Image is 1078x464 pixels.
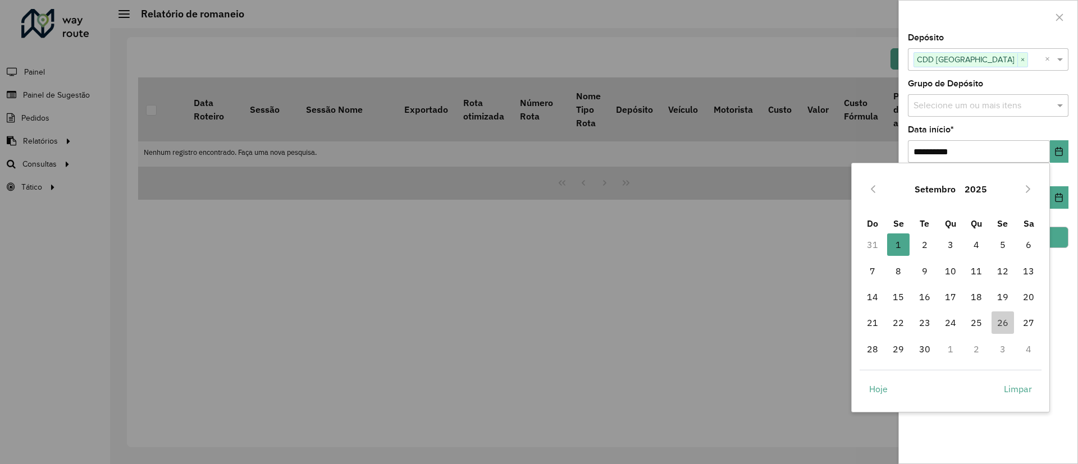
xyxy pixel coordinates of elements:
label: Depósito [908,31,944,44]
button: Choose Month [910,176,960,203]
td: 7 [860,258,885,284]
td: 4 [1016,336,1042,362]
td: 22 [885,310,911,336]
span: 19 [992,286,1014,308]
td: 24 [938,310,963,336]
td: 1 [938,336,963,362]
span: Se [893,218,904,229]
span: CDD [GEOGRAPHIC_DATA] [914,53,1017,66]
span: 13 [1017,260,1040,282]
td: 16 [911,284,937,310]
span: Te [920,218,929,229]
td: 12 [990,258,1016,284]
td: 26 [990,310,1016,336]
span: 25 [965,311,988,334]
span: 24 [939,311,962,334]
span: 26 [992,311,1014,334]
td: 25 [963,310,989,336]
span: Qu [945,218,956,229]
span: 6 [1017,233,1040,256]
span: 23 [913,311,936,334]
label: Data início [908,123,954,136]
td: 18 [963,284,989,310]
span: 11 [965,260,988,282]
span: 17 [939,286,962,308]
button: Choose Date [1050,140,1068,163]
td: 1 [885,232,911,258]
td: 5 [990,232,1016,258]
span: 28 [861,338,884,360]
td: 3 [990,336,1016,362]
span: 2 [913,233,936,256]
span: 9 [913,260,936,282]
button: Choose Year [960,176,992,203]
span: Limpar [1004,382,1032,396]
td: 30 [911,336,937,362]
span: 30 [913,338,936,360]
span: 3 [939,233,962,256]
td: 23 [911,310,937,336]
td: 9 [911,258,937,284]
td: 13 [1016,258,1042,284]
span: 29 [887,338,910,360]
div: Choose Date [851,163,1050,412]
td: 3 [938,232,963,258]
td: 4 [963,232,989,258]
td: 6 [1016,232,1042,258]
td: 14 [860,284,885,310]
td: 27 [1016,310,1042,336]
td: 28 [860,336,885,362]
button: Hoje [860,378,897,400]
span: 7 [861,260,884,282]
span: 20 [1017,286,1040,308]
span: 4 [965,233,988,256]
span: 10 [939,260,962,282]
td: 31 [860,232,885,258]
button: Choose Date [1050,186,1068,209]
span: 16 [913,286,936,308]
td: 21 [860,310,885,336]
button: Previous Month [864,180,882,198]
span: × [1017,53,1027,67]
td: 2 [911,232,937,258]
span: 1 [887,233,910,256]
span: 22 [887,311,910,334]
button: Next Month [1019,180,1037,198]
span: 12 [992,260,1014,282]
span: Clear all [1045,53,1054,66]
td: 2 [963,336,989,362]
td: 17 [938,284,963,310]
td: 11 [963,258,989,284]
span: 14 [861,286,884,308]
span: 18 [965,286,988,308]
span: Qu [971,218,982,229]
span: Do [867,218,878,229]
label: Grupo de Depósito [908,77,983,90]
td: 20 [1016,284,1042,310]
td: 8 [885,258,911,284]
span: 8 [887,260,910,282]
td: 19 [990,284,1016,310]
span: 21 [861,311,884,334]
span: 27 [1017,311,1040,334]
span: Se [997,218,1008,229]
span: Sa [1024,218,1034,229]
span: Hoje [869,382,888,396]
span: 5 [992,233,1014,256]
td: 29 [885,336,911,362]
td: 15 [885,284,911,310]
button: Limpar [994,378,1042,400]
td: 10 [938,258,963,284]
span: 15 [887,286,910,308]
